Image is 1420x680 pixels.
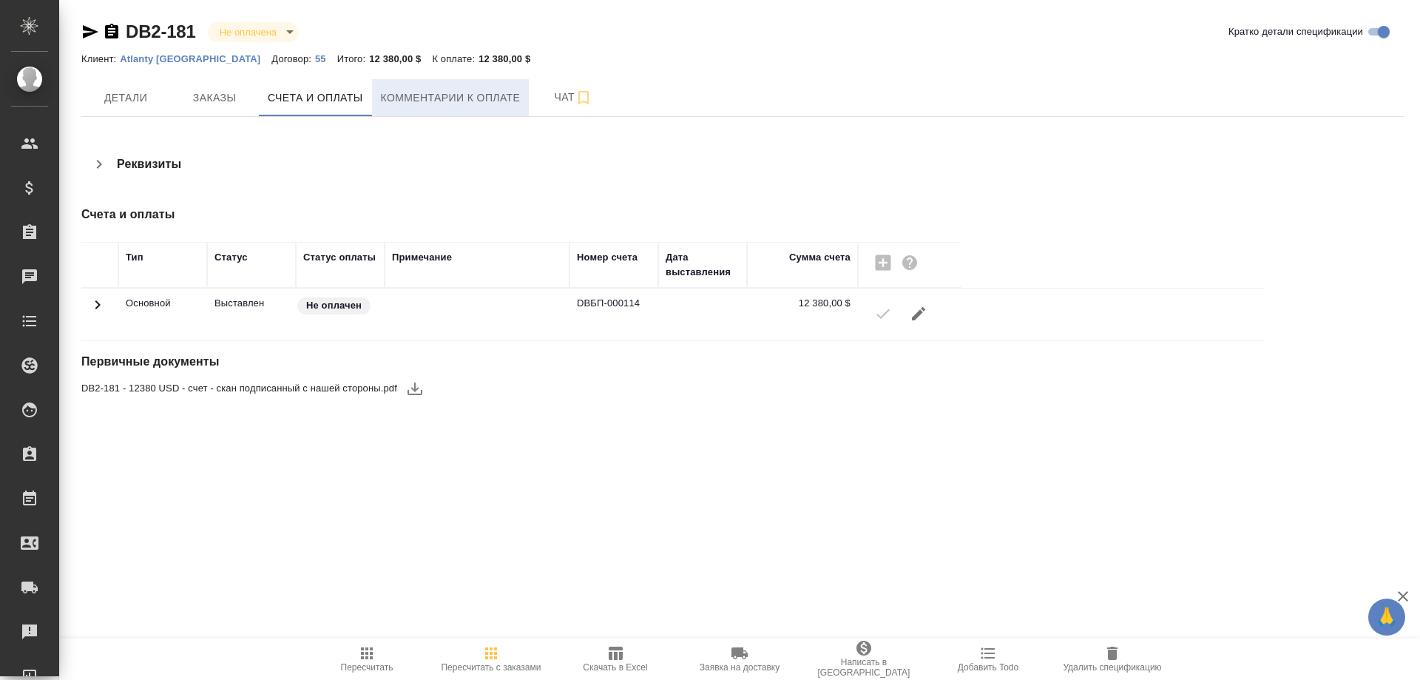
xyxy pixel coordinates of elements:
[120,53,271,64] p: Atlanty [GEOGRAPHIC_DATA]
[1368,599,1405,636] button: 🙏
[118,289,207,340] td: Основной
[117,155,181,173] h4: Реквизиты
[179,89,250,107] span: Заказы
[268,89,363,107] span: Счета и оплаты
[392,250,452,265] div: Примечание
[215,26,281,38] button: Не оплачена
[569,289,658,340] td: DBБП-000114
[89,305,106,316] span: Toggle Row Expanded
[538,88,609,107] span: Чат
[315,53,337,64] p: 55
[214,296,288,311] p: Все изменения в спецификации заблокированы
[81,53,120,64] p: Клиент:
[381,89,521,107] span: Комментарии к оплате
[81,353,963,371] h4: Первичные документы
[1228,24,1363,39] span: Кратко детали спецификации
[789,250,851,265] div: Сумма счета
[577,250,638,265] div: Номер счета
[747,289,858,340] td: 12 380,00 $
[303,250,376,265] div: Статус оплаты
[126,21,196,41] a: DB2-181
[90,89,161,107] span: Детали
[666,250,740,280] div: Дата выставления
[432,53,479,64] p: К оплате:
[901,296,936,331] button: Редактировать
[81,23,99,41] button: Скопировать ссылку для ЯМессенджера
[369,53,432,64] p: 12 380,00 $
[208,22,299,42] div: Не оплачена
[479,53,541,64] p: 12 380,00 $
[81,381,397,396] span: DB2-181 - 12380 USD - счет - скан подписанный с нашей стороны.pdf
[271,53,315,64] p: Договор:
[214,250,248,265] div: Статус
[120,52,271,64] a: Atlanty [GEOGRAPHIC_DATA]
[575,89,592,107] svg: Подписаться
[337,53,369,64] p: Итого:
[306,298,362,313] p: Не оплачен
[81,206,963,223] h4: Счета и оплаты
[126,250,143,265] div: Тип
[315,52,337,64] a: 55
[103,23,121,41] button: Скопировать ссылку
[1374,602,1399,633] span: 🙏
